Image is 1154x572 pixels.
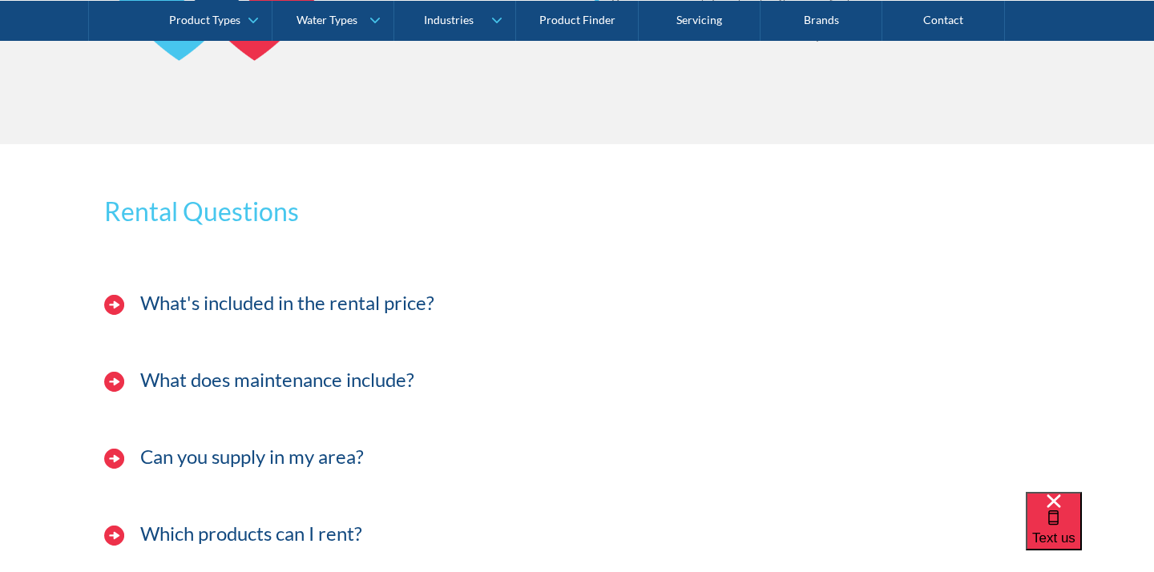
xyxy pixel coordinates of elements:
h4: What does maintenance include? [140,369,414,392]
h2: Rental Questions [104,192,1050,231]
h4: Can you supply in my area? [140,445,364,469]
div: Product Types [169,13,240,26]
div: Water Types [297,13,357,26]
iframe: podium webchat widget bubble [1026,492,1154,572]
h4: What's included in the rental price? [140,292,434,315]
div: Industries [424,13,474,26]
h4: Which products can I rent? [140,522,362,546]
